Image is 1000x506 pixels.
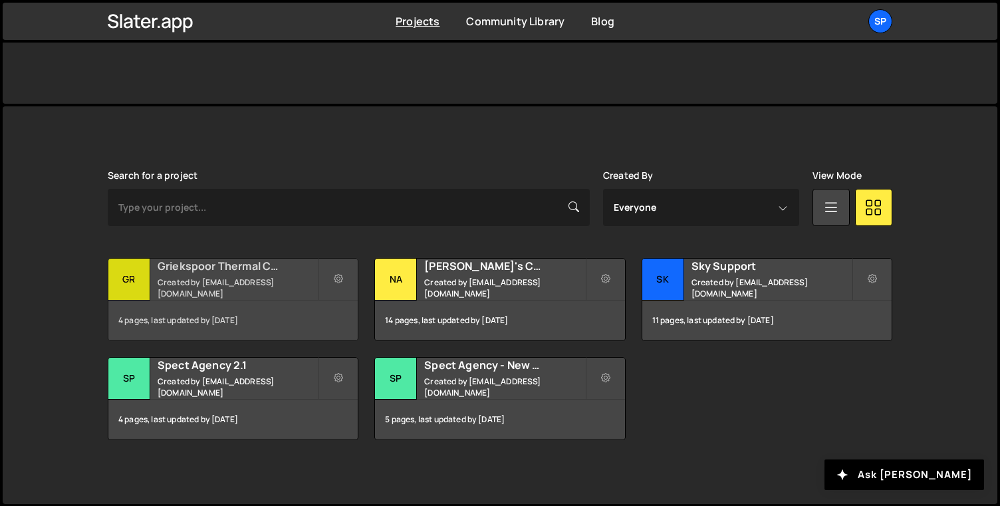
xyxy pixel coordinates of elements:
label: View Mode [812,170,862,181]
div: Sp [108,358,150,400]
label: Search for a project [108,170,197,181]
div: 4 pages, last updated by [DATE] [108,400,358,440]
a: Projects [396,14,439,29]
small: Created by [EMAIL_ADDRESS][DOMAIN_NAME] [424,376,584,398]
a: Sk Sky Support Created by [EMAIL_ADDRESS][DOMAIN_NAME] 11 pages, last updated by [DATE] [642,258,892,341]
label: Created By [603,170,654,181]
h2: Griekspoor Thermal Coatings [158,259,318,273]
a: Sp Spect Agency 2.1 Created by [EMAIL_ADDRESS][DOMAIN_NAME] 4 pages, last updated by [DATE] [108,357,358,440]
small: Created by [EMAIL_ADDRESS][DOMAIN_NAME] [158,277,318,299]
div: 4 pages, last updated by [DATE] [108,301,358,340]
div: Sk [642,259,684,301]
div: Na [375,259,417,301]
a: Na [PERSON_NAME]'s Copywriting Created by [EMAIL_ADDRESS][DOMAIN_NAME] 14 pages, last updated by ... [374,258,625,341]
div: Gr [108,259,150,301]
div: 11 pages, last updated by [DATE] [642,301,892,340]
h2: Spect Agency - New Site [424,358,584,372]
div: 14 pages, last updated by [DATE] [375,301,624,340]
a: Community Library [466,14,564,29]
button: Ask [PERSON_NAME] [824,459,984,490]
small: Created by [EMAIL_ADDRESS][DOMAIN_NAME] [424,277,584,299]
h2: [PERSON_NAME]'s Copywriting [424,259,584,273]
small: Created by [EMAIL_ADDRESS][DOMAIN_NAME] [691,277,852,299]
a: Sp [868,9,892,33]
div: Sp [375,358,417,400]
a: Sp Spect Agency - New Site Created by [EMAIL_ADDRESS][DOMAIN_NAME] 5 pages, last updated by [DATE] [374,357,625,440]
h2: Spect Agency 2.1 [158,358,318,372]
a: Blog [591,14,614,29]
a: Gr Griekspoor Thermal Coatings Created by [EMAIL_ADDRESS][DOMAIN_NAME] 4 pages, last updated by [... [108,258,358,341]
h2: Sky Support [691,259,852,273]
input: Type your project... [108,189,590,226]
div: 5 pages, last updated by [DATE] [375,400,624,440]
small: Created by [EMAIL_ADDRESS][DOMAIN_NAME] [158,376,318,398]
